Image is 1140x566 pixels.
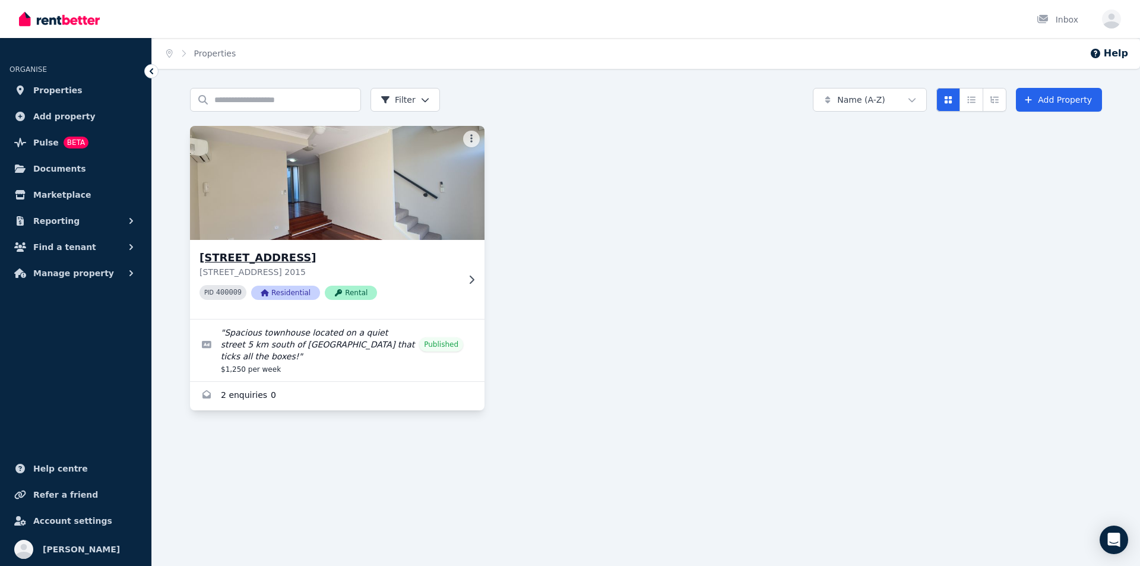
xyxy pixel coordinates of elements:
[381,94,416,106] span: Filter
[370,88,440,112] button: Filter
[33,188,91,202] span: Marketplace
[33,109,96,124] span: Add property
[9,457,142,480] a: Help centre
[152,38,250,69] nav: Breadcrumb
[463,131,480,147] button: More options
[959,88,983,112] button: Compact list view
[1090,46,1128,61] button: Help
[33,162,86,176] span: Documents
[9,183,142,207] a: Marketplace
[1100,526,1128,554] div: Open Intercom Messenger
[9,78,142,102] a: Properties
[190,382,484,410] a: Enquiries for 10/161-219 Queen St, Beaconsfield
[9,235,142,259] button: Find a tenant
[9,65,47,74] span: ORGANISE
[813,88,927,112] button: Name (A-Z)
[9,157,142,181] a: Documents
[9,209,142,233] button: Reporting
[9,105,142,128] a: Add property
[199,266,458,278] p: [STREET_ADDRESS] 2015
[9,261,142,285] button: Manage property
[9,131,142,154] a: PulseBETA
[33,514,112,528] span: Account settings
[33,240,96,254] span: Find a tenant
[199,249,458,266] h3: [STREET_ADDRESS]
[837,94,885,106] span: Name (A-Z)
[64,137,88,148] span: BETA
[9,483,142,507] a: Refer a friend
[19,10,100,28] img: RentBetter
[1016,88,1102,112] a: Add Property
[251,286,320,300] span: Residential
[33,83,83,97] span: Properties
[9,509,142,533] a: Account settings
[194,49,236,58] a: Properties
[936,88,960,112] button: Card view
[33,266,114,280] span: Manage property
[190,320,484,381] a: Edit listing: Spacious townhouse located on a quiet street 5 km south of Sydney CBD that ticks al...
[33,488,98,502] span: Refer a friend
[1037,14,1078,26] div: Inbox
[216,289,242,297] code: 400009
[204,289,214,296] small: PID
[183,123,492,243] img: 10/161-219 Queen St, Beaconsfield
[936,88,1006,112] div: View options
[33,214,80,228] span: Reporting
[983,88,1006,112] button: Expanded list view
[190,126,484,319] a: 10/161-219 Queen St, Beaconsfield[STREET_ADDRESS][STREET_ADDRESS] 2015PID 400009ResidentialRental
[43,542,120,556] span: [PERSON_NAME]
[33,461,88,476] span: Help centre
[33,135,59,150] span: Pulse
[325,286,377,300] span: Rental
